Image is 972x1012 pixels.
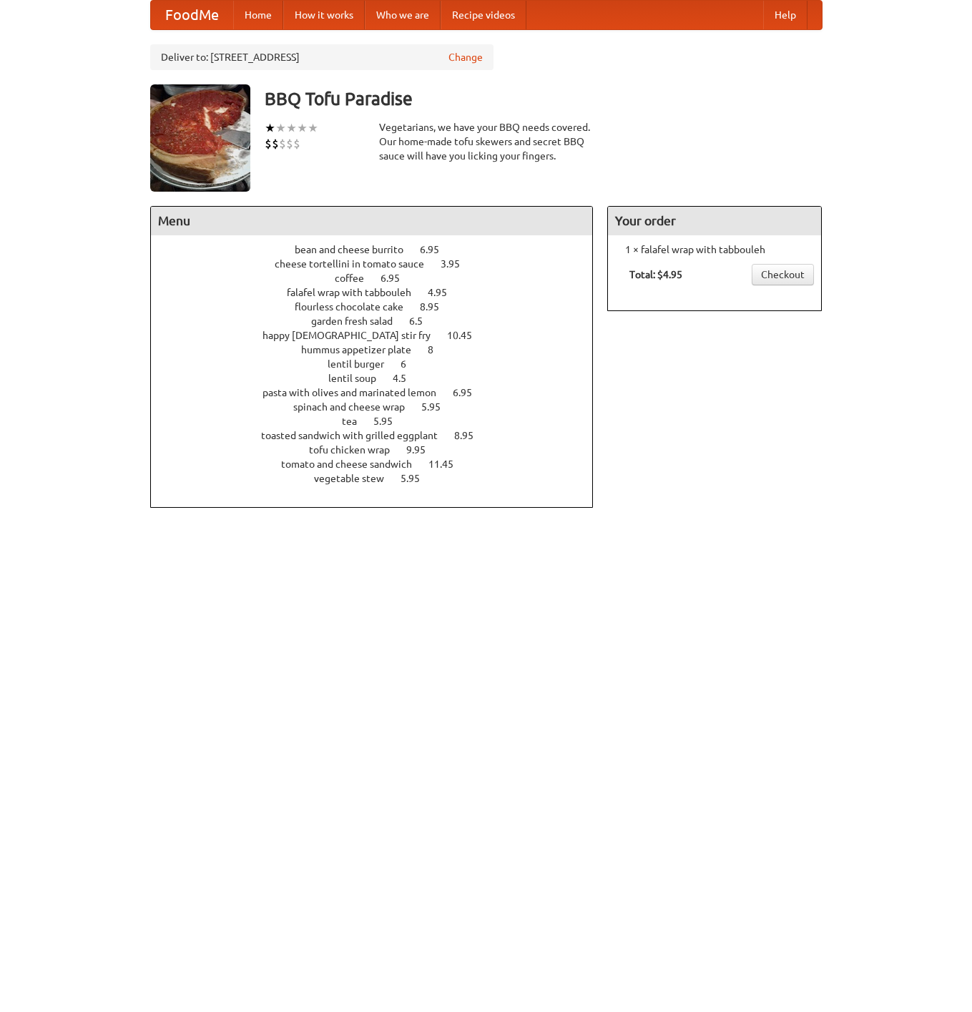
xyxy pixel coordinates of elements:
[281,458,426,470] span: tomato and cheese sandwich
[286,136,293,152] li: $
[428,344,448,355] span: 8
[409,315,437,327] span: 6.5
[421,401,455,413] span: 5.95
[150,84,250,192] img: angular.jpg
[233,1,283,29] a: Home
[262,387,451,398] span: pasta with olives and marinated lemon
[314,473,446,484] a: vegetable stew 5.95
[381,272,414,284] span: 6.95
[763,1,807,29] a: Help
[420,244,453,255] span: 6.95
[365,1,441,29] a: Who we are
[401,358,421,370] span: 6
[287,287,473,298] a: falafel wrap with tabbouleh 4.95
[262,330,445,341] span: happy [DEMOGRAPHIC_DATA] stir fry
[401,473,434,484] span: 5.95
[406,444,440,456] span: 9.95
[301,344,426,355] span: hummus appetizer plate
[265,84,823,113] h3: BBQ Tofu Paradise
[448,50,483,64] a: Change
[311,315,449,327] a: garden fresh salad 6.5
[393,373,421,384] span: 4.5
[279,136,286,152] li: $
[752,264,814,285] a: Checkout
[275,258,486,270] a: cheese tortellini in tomato sauce 3.95
[293,136,300,152] li: $
[295,244,466,255] a: bean and cheese burrito 6.95
[295,301,418,313] span: flourless chocolate cake
[441,258,474,270] span: 3.95
[328,358,398,370] span: lentil burger
[286,120,297,136] li: ★
[293,401,419,413] span: spinach and cheese wrap
[328,373,391,384] span: lentil soup
[275,258,438,270] span: cheese tortellini in tomato sauce
[447,330,486,341] span: 10.45
[454,430,488,441] span: 8.95
[342,416,371,427] span: tea
[615,242,814,257] li: 1 × falafel wrap with tabbouleh
[441,1,526,29] a: Recipe videos
[275,120,286,136] li: ★
[373,416,407,427] span: 5.95
[287,287,426,298] span: falafel wrap with tabbouleh
[309,444,452,456] a: tofu chicken wrap 9.95
[311,315,407,327] span: garden fresh salad
[328,358,433,370] a: lentil burger 6
[309,444,404,456] span: tofu chicken wrap
[262,330,499,341] a: happy [DEMOGRAPHIC_DATA] stir fry 10.45
[265,136,272,152] li: $
[453,387,486,398] span: 6.95
[295,301,466,313] a: flourless chocolate cake 8.95
[301,344,460,355] a: hummus appetizer plate 8
[297,120,308,136] li: ★
[608,207,821,235] h4: Your order
[283,1,365,29] a: How it works
[295,244,418,255] span: bean and cheese burrito
[150,44,494,70] div: Deliver to: [STREET_ADDRESS]
[151,1,233,29] a: FoodMe
[151,207,593,235] h4: Menu
[335,272,426,284] a: coffee 6.95
[379,120,594,163] div: Vegetarians, we have your BBQ needs covered. Our home-made tofu skewers and secret BBQ sauce will...
[420,301,453,313] span: 8.95
[272,136,279,152] li: $
[428,458,468,470] span: 11.45
[261,430,500,441] a: toasted sandwich with grilled eggplant 8.95
[265,120,275,136] li: ★
[335,272,378,284] span: coffee
[328,373,433,384] a: lentil soup 4.5
[261,430,452,441] span: toasted sandwich with grilled eggplant
[428,287,461,298] span: 4.95
[629,269,682,280] b: Total: $4.95
[281,458,480,470] a: tomato and cheese sandwich 11.45
[262,387,499,398] a: pasta with olives and marinated lemon 6.95
[342,416,419,427] a: tea 5.95
[314,473,398,484] span: vegetable stew
[293,401,467,413] a: spinach and cheese wrap 5.95
[308,120,318,136] li: ★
